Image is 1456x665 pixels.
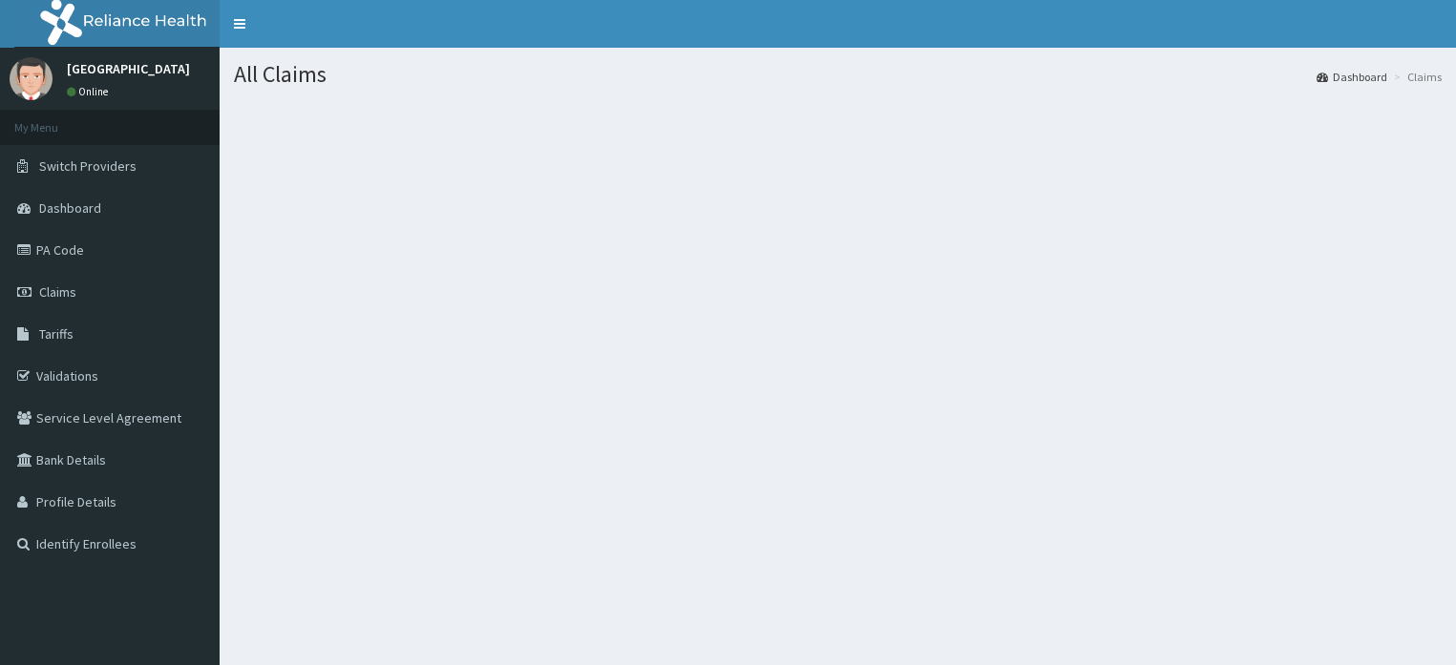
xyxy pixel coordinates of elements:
[1389,69,1442,85] li: Claims
[67,85,113,98] a: Online
[67,62,190,75] p: [GEOGRAPHIC_DATA]
[39,157,137,175] span: Switch Providers
[10,57,53,100] img: User Image
[39,283,76,301] span: Claims
[39,199,101,217] span: Dashboard
[39,325,74,343] span: Tariffs
[1317,69,1387,85] a: Dashboard
[234,62,1442,87] h1: All Claims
